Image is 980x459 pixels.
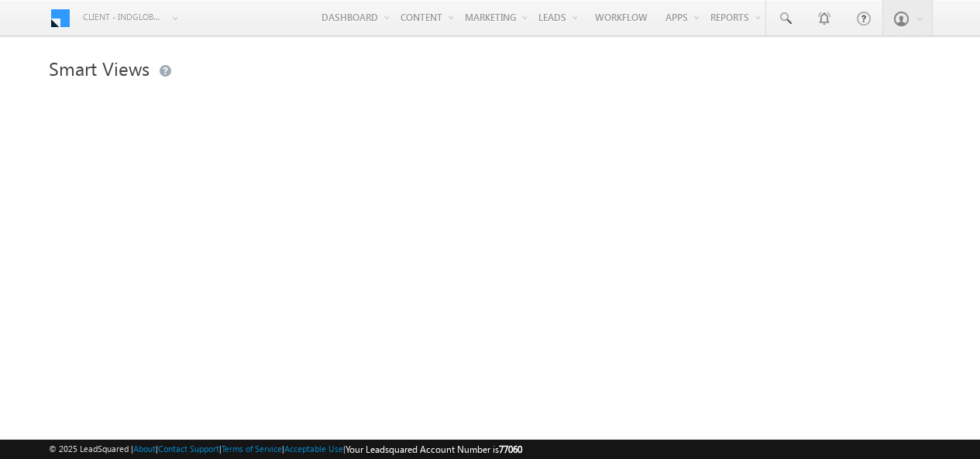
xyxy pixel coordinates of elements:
[222,444,282,454] a: Terms of Service
[133,444,156,454] a: About
[158,444,219,454] a: Contact Support
[346,444,522,455] span: Your Leadsquared Account Number is
[83,9,164,25] span: Client - indglobal1 (77060)
[499,444,522,455] span: 77060
[49,56,150,80] span: Smart Views
[284,444,343,454] a: Acceptable Use
[49,442,522,457] span: © 2025 LeadSquared | | | | |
